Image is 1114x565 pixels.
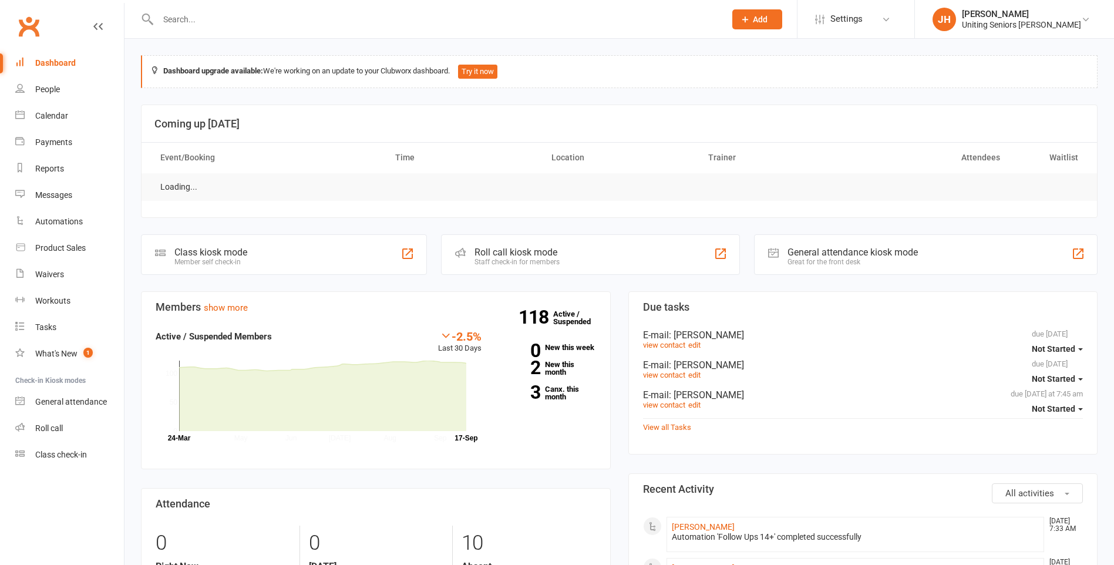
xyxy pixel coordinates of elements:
[156,331,272,342] strong: Active / Suspended Members
[1032,344,1075,354] span: Not Started
[15,288,124,314] a: Workouts
[156,498,596,510] h3: Attendance
[787,258,918,266] div: Great for the front desk
[643,371,685,379] a: view contact
[385,143,541,173] th: Time
[669,359,744,371] span: : [PERSON_NAME]
[35,450,87,459] div: Class check-in
[992,483,1083,503] button: All activities
[15,50,124,76] a: Dashboard
[35,296,70,305] div: Workouts
[15,389,124,415] a: General attendance kiosk mode
[462,526,596,561] div: 10
[154,118,1084,130] h3: Coming up [DATE]
[669,389,744,401] span: : [PERSON_NAME]
[643,401,685,409] a: view contact
[962,9,1081,19] div: [PERSON_NAME]
[669,329,744,341] span: : [PERSON_NAME]
[15,341,124,367] a: What's New1
[1032,404,1075,413] span: Not Started
[35,217,83,226] div: Automations
[933,8,956,31] div: JH
[1032,368,1083,389] button: Not Started
[499,342,540,359] strong: 0
[15,235,124,261] a: Product Sales
[753,15,768,24] span: Add
[15,415,124,442] a: Roll call
[15,182,124,208] a: Messages
[643,341,685,349] a: view contact
[15,314,124,341] a: Tasks
[35,111,68,120] div: Calendar
[35,137,72,147] div: Payments
[35,322,56,332] div: Tasks
[156,301,596,313] h3: Members
[830,6,863,32] span: Settings
[174,247,247,258] div: Class kiosk mode
[474,258,560,266] div: Staff check-in for members
[35,349,78,358] div: What's New
[688,401,701,409] a: edit
[141,55,1098,88] div: We're working on an update to your Clubworx dashboard.
[458,65,497,79] button: Try it now
[150,143,385,173] th: Event/Booking
[35,397,107,406] div: General attendance
[643,329,1083,341] div: E-mail
[438,329,482,355] div: Last 30 Days
[15,76,124,103] a: People
[1005,488,1054,499] span: All activities
[1032,374,1075,384] span: Not Started
[1044,517,1082,533] time: [DATE] 7:33 AM
[35,190,72,200] div: Messages
[35,58,76,68] div: Dashboard
[438,329,482,342] div: -2.5%
[15,442,124,468] a: Class kiosk mode
[688,371,701,379] a: edit
[1011,143,1089,173] th: Waitlist
[156,526,291,561] div: 0
[154,11,717,28] input: Search...
[15,156,124,182] a: Reports
[14,12,43,41] a: Clubworx
[15,208,124,235] a: Automations
[688,341,701,349] a: edit
[474,247,560,258] div: Roll call kiosk mode
[35,243,86,253] div: Product Sales
[643,483,1083,495] h3: Recent Activity
[643,423,691,432] a: View all Tasks
[15,129,124,156] a: Payments
[83,348,93,358] span: 1
[15,103,124,129] a: Calendar
[204,302,248,313] a: show more
[643,301,1083,313] h3: Due tasks
[541,143,697,173] th: Location
[499,361,596,376] a: 2New this month
[35,164,64,173] div: Reports
[35,85,60,94] div: People
[499,384,540,401] strong: 3
[698,143,854,173] th: Trainer
[499,344,596,351] a: 0New this week
[499,385,596,401] a: 3Canx. this month
[854,143,1010,173] th: Attendees
[150,173,208,201] td: Loading...
[672,532,1039,542] div: Automation 'Follow Ups 14+' completed successfully
[35,270,64,279] div: Waivers
[309,526,443,561] div: 0
[15,261,124,288] a: Waivers
[35,423,63,433] div: Roll call
[1032,398,1083,419] button: Not Started
[519,308,553,326] strong: 118
[787,247,918,258] div: General attendance kiosk mode
[553,301,605,334] a: 118Active / Suspended
[643,389,1083,401] div: E-mail
[1032,338,1083,359] button: Not Started
[962,19,1081,30] div: Uniting Seniors [PERSON_NAME]
[499,359,540,376] strong: 2
[643,359,1083,371] div: E-mail
[174,258,247,266] div: Member self check-in
[163,66,263,75] strong: Dashboard upgrade available:
[732,9,782,29] button: Add
[672,522,735,532] a: [PERSON_NAME]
